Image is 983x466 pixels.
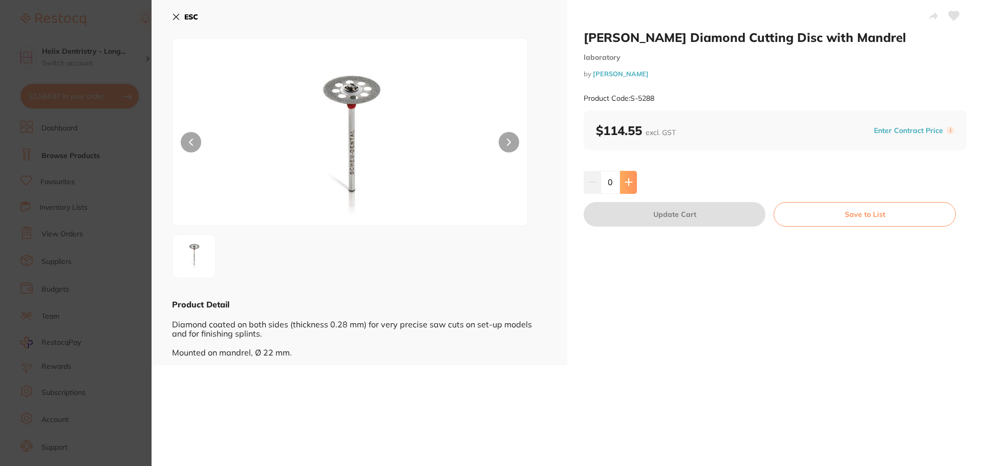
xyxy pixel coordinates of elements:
div: Diamond coated on both sides (thickness 0.28 mm) for very precise saw cuts on set-up models and f... [172,310,547,357]
b: ESC [184,12,198,21]
label: i [946,126,954,135]
small: Product Code: S-5288 [584,94,654,103]
button: ESC [172,8,198,26]
h2: [PERSON_NAME] Diamond Cutting Disc with Mandrel [584,30,967,45]
button: Enter Contract Price [871,126,946,136]
img: cGc [244,64,457,226]
button: Save to List [774,202,956,227]
img: cGc [176,238,212,275]
a: [PERSON_NAME] [593,70,649,78]
small: laboratory [584,53,967,62]
button: Update Cart [584,202,765,227]
small: by [584,70,967,78]
b: $114.55 [596,123,676,138]
span: excl. GST [646,128,676,137]
b: Product Detail [172,299,229,309]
